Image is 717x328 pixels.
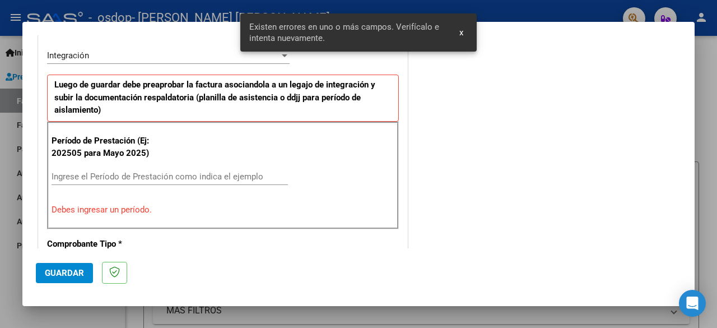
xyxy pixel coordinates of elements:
[47,238,152,251] p: Comprobante Tipo *
[45,268,84,278] span: Guardar
[249,21,446,44] span: Existen errores en uno o más campos. Verifícalo e intenta nuevamente.
[52,135,155,160] p: Período de Prestación (Ej: 202505 para Mayo 2025)
[459,27,463,38] span: x
[36,263,93,283] button: Guardar
[450,22,472,43] button: x
[47,50,89,61] span: Integración
[52,204,394,216] p: Debes ingresar un período.
[679,290,706,317] div: Open Intercom Messenger
[54,80,375,115] strong: Luego de guardar debe preaprobar la factura asociandola a un legajo de integración y subir la doc...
